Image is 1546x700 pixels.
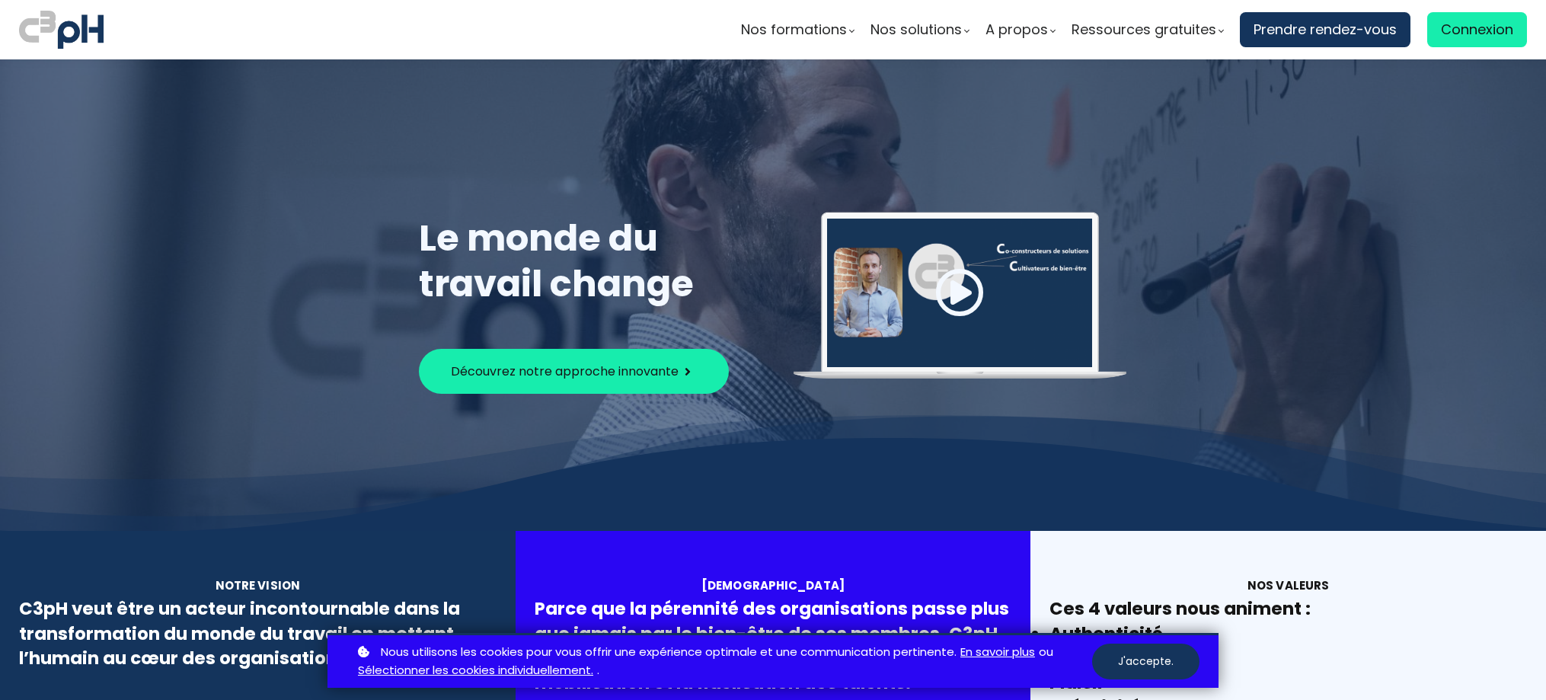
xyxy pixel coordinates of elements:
[1049,577,1527,594] div: Nos valeurs
[741,18,847,41] span: Nos formations
[960,643,1035,662] a: En savoir plus
[354,643,1092,681] p: ou .
[1240,12,1410,47] a: Prendre rendez-vous
[19,596,497,670] div: C3pH veut être un acteur incontournable dans la transformation du monde du travail en mettant l’h...
[535,596,1012,695] div: Parce que la pérennité des organisations passe plus que jamais par le bien-être de ses membres, C...
[985,18,1048,41] span: A propos
[358,661,593,680] a: Sélectionner les cookies individuellement.
[1254,18,1397,41] span: Prendre rendez-vous
[1049,622,1527,646] li: Authenticité
[19,577,497,594] div: Notre vision
[419,349,729,394] button: Découvrez notre approche innovante
[419,213,694,309] span: Le monde du travail change
[535,577,1012,594] div: [DEMOGRAPHIC_DATA]
[1072,18,1216,41] span: Ressources gratuites
[1441,18,1513,41] span: Connexion
[381,643,957,662] span: Nous utilisons les cookies pour vous offrir une expérience optimale et une communication pertinente.
[1049,596,1527,621] div: Ces 4 valeurs nous animent :
[1092,644,1199,679] button: J'accepte.
[870,18,962,41] span: Nos solutions
[1427,12,1527,47] a: Connexion
[451,362,679,381] span: Découvrez notre approche innovante
[19,8,104,52] img: logo C3PH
